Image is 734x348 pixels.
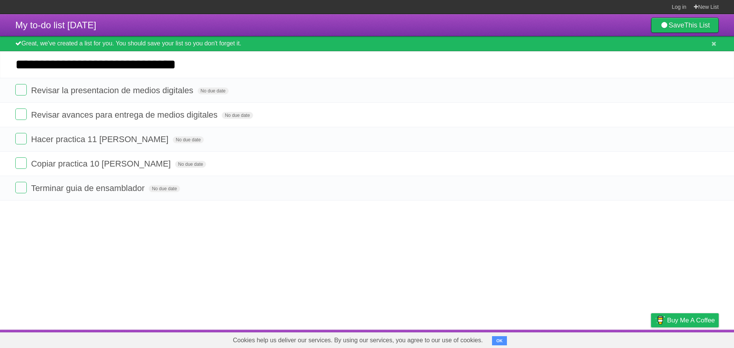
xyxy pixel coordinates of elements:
a: Privacy [641,332,661,346]
a: Developers [575,332,606,346]
a: Suggest a feature [671,332,719,346]
label: Done [15,157,27,169]
span: Hacer practica 11 [PERSON_NAME] [31,134,170,144]
label: Done [15,182,27,193]
a: Terms [615,332,632,346]
label: Done [15,84,27,95]
a: Buy me a coffee [651,313,719,327]
a: About [549,332,565,346]
a: SaveThis List [651,18,719,33]
img: Buy me a coffee [655,314,665,327]
span: Cookies help us deliver our services. By using our services, you agree to our use of cookies. [225,333,490,348]
span: Revisar avances para entrega de medios digitales [31,110,219,120]
b: This List [684,21,710,29]
span: No due date [175,161,206,168]
span: Terminar guia de ensamblador [31,183,146,193]
span: Buy me a coffee [667,314,715,327]
span: No due date [149,185,180,192]
label: Done [15,133,27,144]
span: Revisar la presentacion de medios digitales [31,86,195,95]
span: No due date [173,136,204,143]
span: Copiar practica 10 [PERSON_NAME] [31,159,173,168]
span: My to-do list [DATE] [15,20,96,30]
label: Done [15,108,27,120]
span: No due date [198,87,229,94]
button: OK [492,336,507,345]
span: No due date [222,112,253,119]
